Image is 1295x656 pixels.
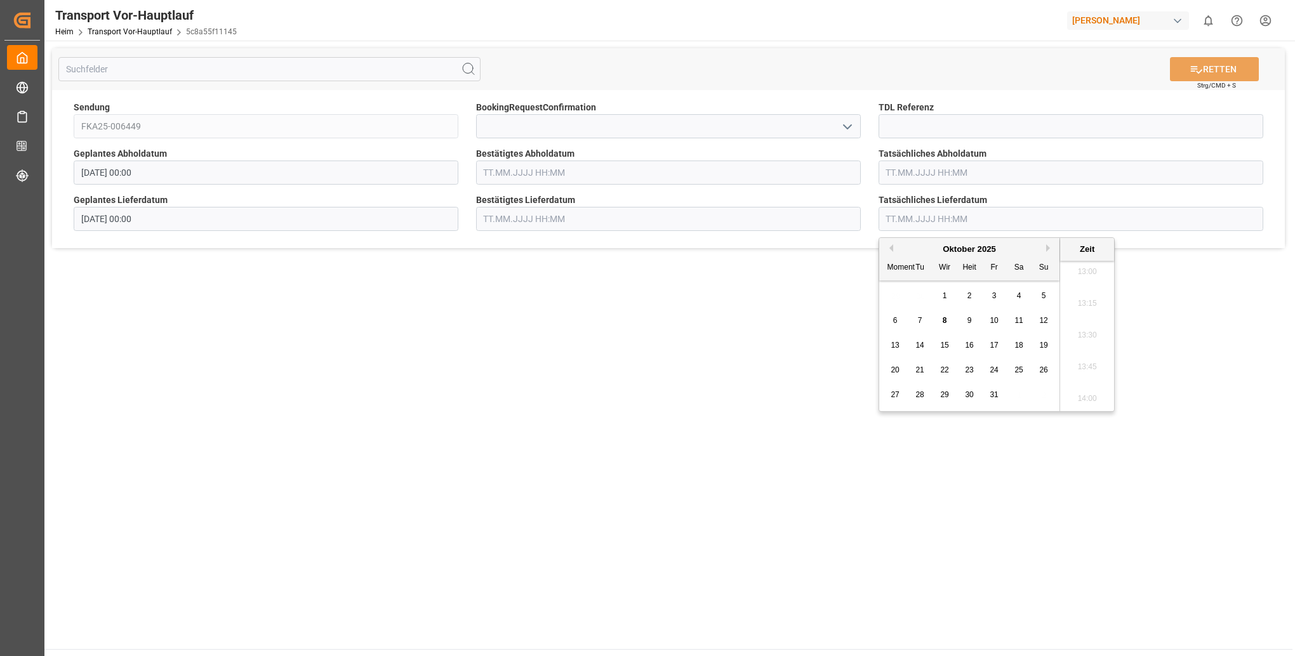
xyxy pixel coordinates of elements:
span: 8 [943,316,947,325]
input: TT.MM.JJJJ HH:MM [879,207,1263,231]
span: 1 [943,291,947,300]
span: 9 [967,316,972,325]
div: Wählen Donnerstag, 2. Oktober 2025 [962,288,978,304]
input: TT.MM.JJJJ HH:MM [476,207,861,231]
font: Tatsächliches Abholdatum [879,148,986,159]
span: 20 [891,365,899,374]
div: Wählen Sie Sonntag, 12. Oktober 2025 [1036,313,1052,329]
span: 14 [915,341,924,350]
span: 24 [990,365,998,374]
div: Wählen Donnerstag, 30. Oktober 2025 [962,387,978,403]
span: 7 [918,316,922,325]
div: Wählen Sonntag, 19. Oktober 2025 [1036,338,1052,353]
div: Zeit [1063,243,1111,256]
span: 12 [1039,316,1047,325]
div: Wählen Sie Montag, 20. Oktober 2025 [887,362,903,378]
div: Wählen Sie Mittwoch, 15. Oktober 2025 [937,338,953,353]
span: 28 [915,390,924,399]
span: 25 [1014,365,1023,374]
div: Transport Vor-Hauptlauf [55,6,237,25]
span: 6 [893,316,898,325]
div: Wählen Freitag, 24. Oktober 2025 [986,362,1002,378]
div: Wählen Freitag, 3. Oktober 2025 [986,288,1002,304]
div: Wählen Sie Samstag, 25. Oktober 2025 [1011,362,1027,378]
div: Wählen Sie Samstag, 18. Oktober 2025 [1011,338,1027,353]
font: Tatsächliches Lieferdatum [879,195,987,205]
input: TT.MM.JJJJ HH:MM [476,161,861,185]
input: Suchfelder [58,57,481,81]
div: Wählen Sie Samstag, 11. Oktober 2025 [1011,313,1027,329]
button: 0 neue Benachrichtigungen anzeigen [1194,6,1223,35]
div: Wählen Donnerstag, 9. Oktober 2025 [962,313,978,329]
div: Wählen Donnerstag, 16. Oktober 2025 [962,338,978,353]
span: 17 [990,341,998,350]
span: 13 [891,341,899,350]
span: 27 [891,390,899,399]
div: Su [1036,260,1052,276]
span: 31 [990,390,998,399]
font: Geplantes Abholdatum [74,148,167,159]
span: 21 [915,365,924,374]
div: Wir [937,260,953,276]
div: Wählen Sie Montag, 6. Oktober 2025 [887,313,903,329]
div: Wählen Sonntag, 5. Oktober 2025 [1036,288,1052,304]
div: Tu [912,260,928,276]
button: RETTEN [1170,57,1259,81]
span: Strg/CMD + S [1197,81,1236,90]
span: 22 [940,365,948,374]
a: Heim [55,27,74,36]
span: 15 [940,341,948,350]
div: Wählen Sie Mittwoch, 22. Oktober 2025 [937,362,953,378]
span: 4 [1017,291,1021,300]
span: 11 [1014,316,1023,325]
div: Heit [962,260,978,276]
div: Wählen Dienstag, 28. Oktober 2025 [912,387,928,403]
div: Wählen Donnerstag, 23. Oktober 2025 [962,362,978,378]
span: 18 [1014,341,1023,350]
span: 19 [1039,341,1047,350]
div: Wählen Freitag, 17. Oktober 2025 [986,338,1002,353]
span: 5 [1042,291,1046,300]
span: 2 [967,291,972,300]
div: Wählen Dienstag, 21. Oktober 2025 [912,362,928,378]
input: TT.MM.JJJJ HH:MM [74,161,458,185]
span: 30 [965,390,973,399]
font: Geplantes Lieferdatum [74,195,168,205]
div: Wählen Freitag, 10. Oktober 2025 [986,313,1002,329]
span: 26 [1039,365,1047,374]
span: 16 [965,341,973,350]
a: Transport Vor-Hauptlauf [88,27,172,36]
font: RETTEN [1203,63,1237,76]
div: Monat 2025-10 [883,284,1056,407]
div: Moment [887,260,903,276]
span: 29 [940,390,948,399]
span: 23 [965,365,973,374]
div: Wählen Dienstag, 14. Oktober 2025 [912,338,928,353]
button: [PERSON_NAME] [1067,8,1194,32]
span: 3 [992,291,997,300]
div: Wählen Sie Freitag, 31. Oktober 2025 [986,387,1002,403]
div: Oktober 2025 [879,243,1059,256]
font: Sendung [74,102,110,112]
div: Wählen Sie Montag, 13. Oktober 2025 [887,338,903,353]
div: Wählen Dienstag, 7. Oktober 2025 [912,313,928,329]
button: Hilfe-Center [1223,6,1251,35]
span: 10 [990,316,998,325]
div: Wählen Sonntag, 26. Oktober 2025 [1036,362,1052,378]
div: Fr [986,260,1002,276]
button: Menü öffnen [837,117,856,136]
font: TDL Referenz [879,102,934,112]
font: Bestätigtes Lieferdatum [476,195,575,205]
button: Vormonat [886,244,893,252]
font: Bestätigtes Abholdatum [476,148,574,159]
font: BookingRequestConfirmation [476,102,596,112]
font: [PERSON_NAME] [1072,14,1140,27]
div: Sa [1011,260,1027,276]
div: Wählen Mittwoch, 1. Oktober 2025 [937,288,953,304]
button: Nächster Monat [1046,244,1054,252]
input: TT.MM.JJJJ HH:MM [74,207,458,231]
div: Wählen Mittwoch, 29. Oktober 2025 [937,387,953,403]
div: Wählen Sie Samstag, 4. Oktober 2025 [1011,288,1027,304]
input: TT.MM.JJJJ HH:MM [879,161,1263,185]
div: Wählen Sie Montag, 27. Oktober 2025 [887,387,903,403]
